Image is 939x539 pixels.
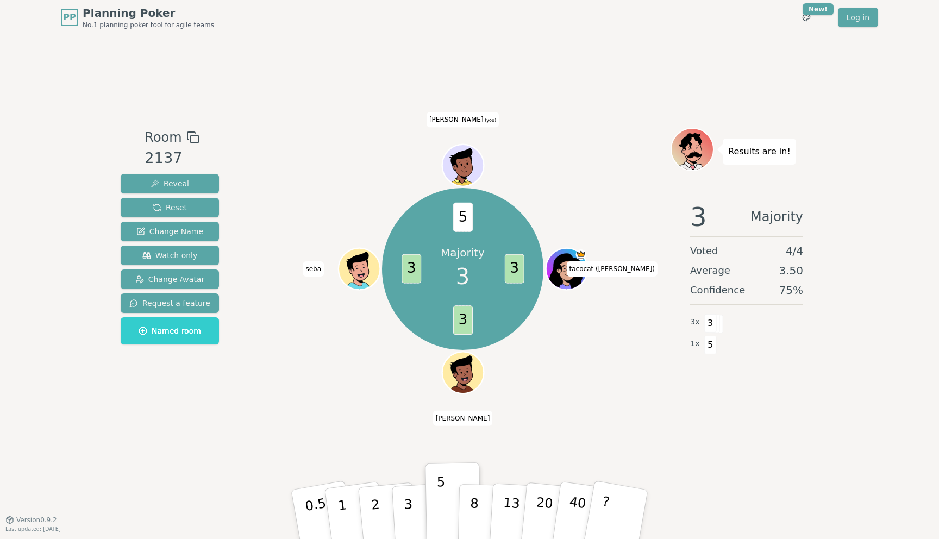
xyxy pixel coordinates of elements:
span: 3 [453,306,473,335]
span: Watch only [142,250,198,261]
button: Reveal [121,174,219,193]
span: 3 [456,260,469,293]
span: 1 x [690,338,700,350]
span: Named room [139,325,201,336]
span: Change Name [136,226,203,237]
span: Request a feature [129,298,210,309]
span: 3.50 [779,263,803,278]
span: 75 % [779,283,803,298]
button: Watch only [121,246,219,265]
span: 4 / 4 [786,243,803,259]
span: 3 [690,204,707,230]
span: Click to change your name [433,411,493,426]
span: Reset [153,202,187,213]
span: Majority [750,204,803,230]
button: Version0.9.2 [5,516,57,524]
div: 2137 [145,147,199,170]
button: Request a feature [121,293,219,313]
span: Click to change your name [427,112,499,127]
button: Reset [121,198,219,217]
span: Average [690,263,730,278]
span: No.1 planning poker tool for agile teams [83,21,214,29]
p: 5 [437,474,446,533]
button: New! [797,8,816,27]
button: Click to change your avatar [443,146,483,185]
span: 3 [402,254,421,284]
a: PPPlanning PokerNo.1 planning poker tool for agile teams [61,5,214,29]
span: Change Avatar [135,274,205,285]
span: PP [63,11,76,24]
span: Reveal [151,178,189,189]
div: New! [803,3,834,15]
span: 5 [453,203,473,232]
span: Click to change your name [303,261,324,277]
a: Log in [838,8,878,27]
button: Change Avatar [121,269,219,289]
button: Named room [121,317,219,344]
span: Version 0.9.2 [16,516,57,524]
span: Last updated: [DATE] [5,526,61,532]
span: 5 [704,336,717,354]
span: 3 x [690,316,700,328]
p: Majority [441,245,485,260]
span: tacocat (Sarah M) is the host [575,249,586,260]
span: Confidence [690,283,745,298]
span: 3 [504,254,524,284]
p: Results are in! [728,144,791,159]
span: Room [145,128,181,147]
span: Planning Poker [83,5,214,21]
span: Click to change your name [567,261,658,277]
span: 3 [704,314,717,333]
span: Voted [690,243,718,259]
span: (you) [484,118,497,123]
button: Change Name [121,222,219,241]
